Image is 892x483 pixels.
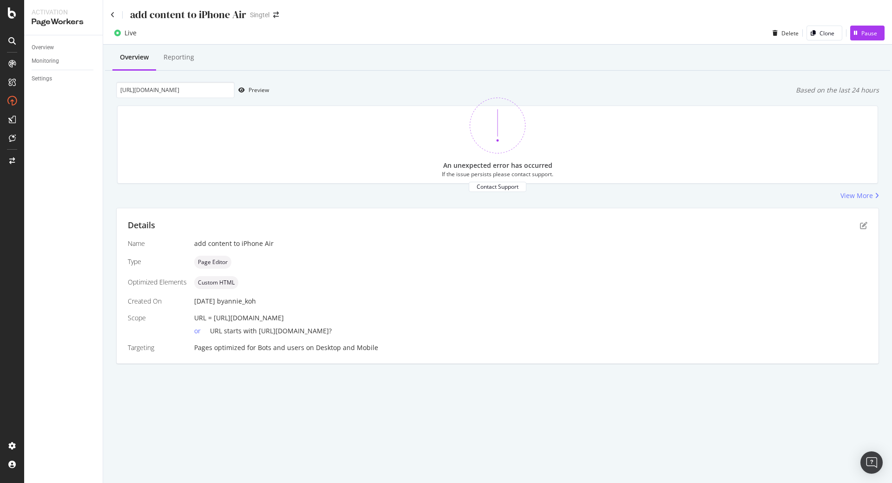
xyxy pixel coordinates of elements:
[194,256,231,269] div: neutral label
[850,26,885,40] button: Pause
[217,297,256,306] div: by annie_koh
[194,276,238,289] div: neutral label
[128,343,187,352] div: Targeting
[210,326,332,335] span: URL starts with [URL][DOMAIN_NAME]?
[443,161,552,170] div: An unexpected error has occurred
[861,29,877,37] div: Pause
[128,278,187,287] div: Optimized Elements
[469,182,526,192] button: Contact Support
[194,313,284,322] span: URL = [URL][DOMAIN_NAME]
[32,74,96,84] a: Settings
[249,86,269,94] div: Preview
[258,343,304,352] div: Bots and users
[807,26,842,40] button: Clone
[470,98,525,153] img: 370bne1z.png
[111,12,115,18] a: Click to go back
[316,343,378,352] div: Desktop and Mobile
[32,56,59,66] div: Monitoring
[128,297,187,306] div: Created On
[840,191,879,200] a: View More
[128,239,187,248] div: Name
[860,451,883,474] div: Open Intercom Messenger
[125,28,137,38] div: Live
[198,259,228,265] span: Page Editor
[32,56,96,66] a: Monitoring
[820,29,834,37] div: Clone
[194,326,210,336] div: or
[32,17,95,27] div: PageWorkers
[32,7,95,17] div: Activation
[442,170,553,178] div: If the issue persists please contact support.
[194,297,867,306] div: [DATE]
[860,222,867,229] div: pen-to-square
[32,43,96,53] a: Overview
[32,43,54,53] div: Overview
[116,82,235,98] input: Preview your optimization on a URL
[840,191,873,200] div: View More
[128,313,187,323] div: Scope
[128,219,155,232] div: Details
[235,83,269,98] button: Preview
[477,183,518,191] div: Contact Support
[273,12,279,18] div: arrow-right-arrow-left
[32,74,52,84] div: Settings
[128,257,187,266] div: Type
[130,7,246,22] div: add content to iPhone Air
[769,26,799,40] button: Delete
[120,53,149,62] div: Overview
[796,86,879,95] div: Based on the last 24 hours
[164,53,194,62] div: Reporting
[194,343,867,352] div: Pages optimized for on
[781,29,799,37] div: Delete
[198,280,235,285] span: Custom HTML
[250,10,269,20] div: Singtel
[194,239,867,248] div: add content to iPhone Air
